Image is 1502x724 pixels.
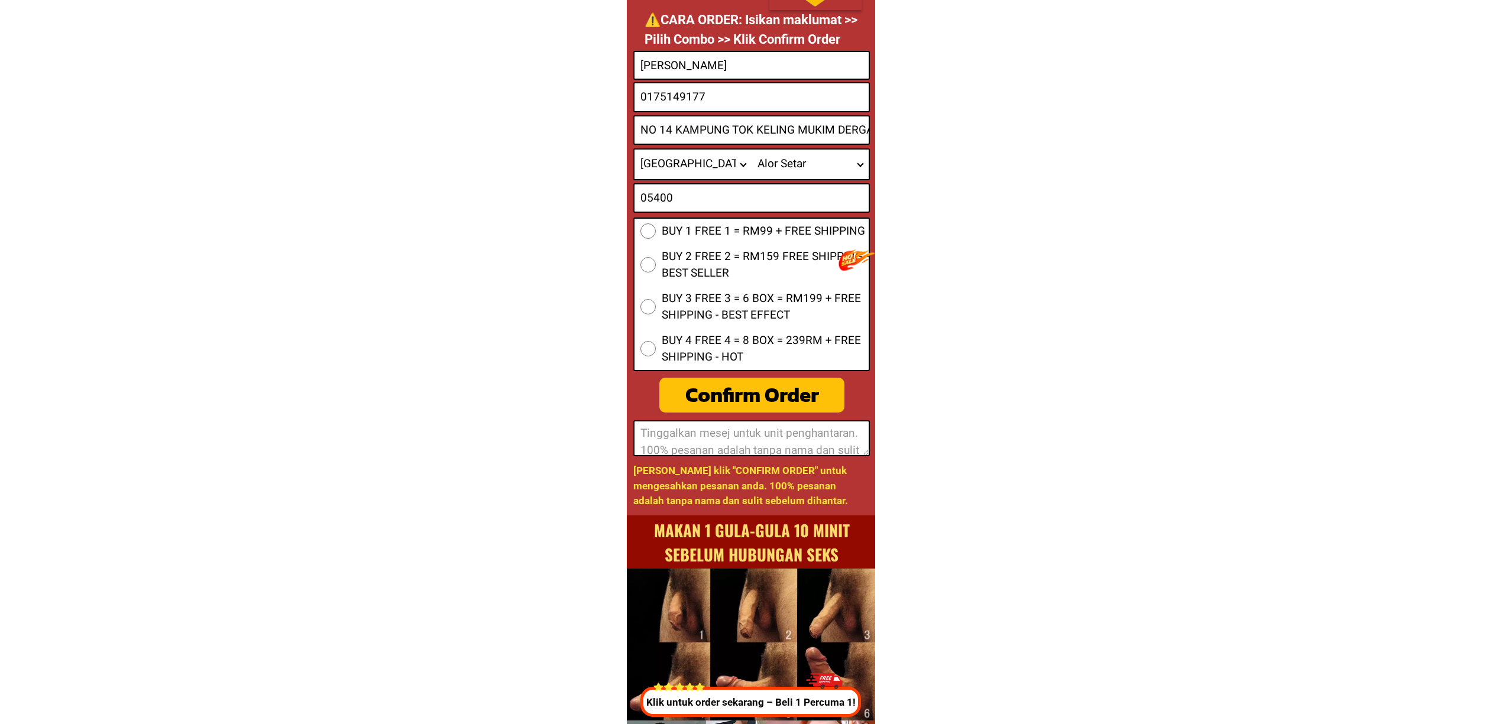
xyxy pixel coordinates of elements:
span: BUY 3 FREE 3 = 6 BOX = RM199 + FREE SHIPPING - BEST EFFECT [662,290,869,324]
select: Select province [635,150,752,179]
p: Klik untuk order sekarang – Beli 1 Percuma 1! [636,695,863,710]
input: BUY 3 FREE 3 = 6 BOX = RM199 + FREE SHIPPING - BEST EFFECT [640,299,656,314]
span: BUY 2 FREE 2 = RM159 FREE SHIPPING - BEST SELLER [662,248,869,282]
input: Input full_name [635,52,869,79]
p: ⚠️️CARA ORDER: Isikan maklumat >> Pilih Combo >> Klik Confirm Order [645,10,863,49]
h1: [PERSON_NAME] klik "CONFIRM ORDER" untuk mengesahkan pesanan anda. 100% pesanan adalah tanpa nama... [633,463,867,509]
input: BUY 1 FREE 1 = RM99 + FREE SHIPPING [640,223,656,239]
input: Input text_input_1 [635,184,869,212]
input: Input address [635,116,869,144]
h1: Makan 1 Gula-gula 10 minit sebelum hubungan seks [631,518,873,566]
select: Select district [752,150,869,179]
span: BUY 4 FREE 4 = 8 BOX = 239RM + FREE SHIPPING - HOT [662,332,869,366]
input: Input phone_number [635,83,869,111]
span: BUY 1 FREE 1 = RM99 + FREE SHIPPING [662,223,865,240]
input: BUY 4 FREE 4 = 8 BOX = 239RM + FREE SHIPPING - HOT [640,341,656,356]
div: Confirm Order [659,379,845,411]
input: BUY 2 FREE 2 = RM159 FREE SHIPPING - BEST SELLER [640,257,656,272]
